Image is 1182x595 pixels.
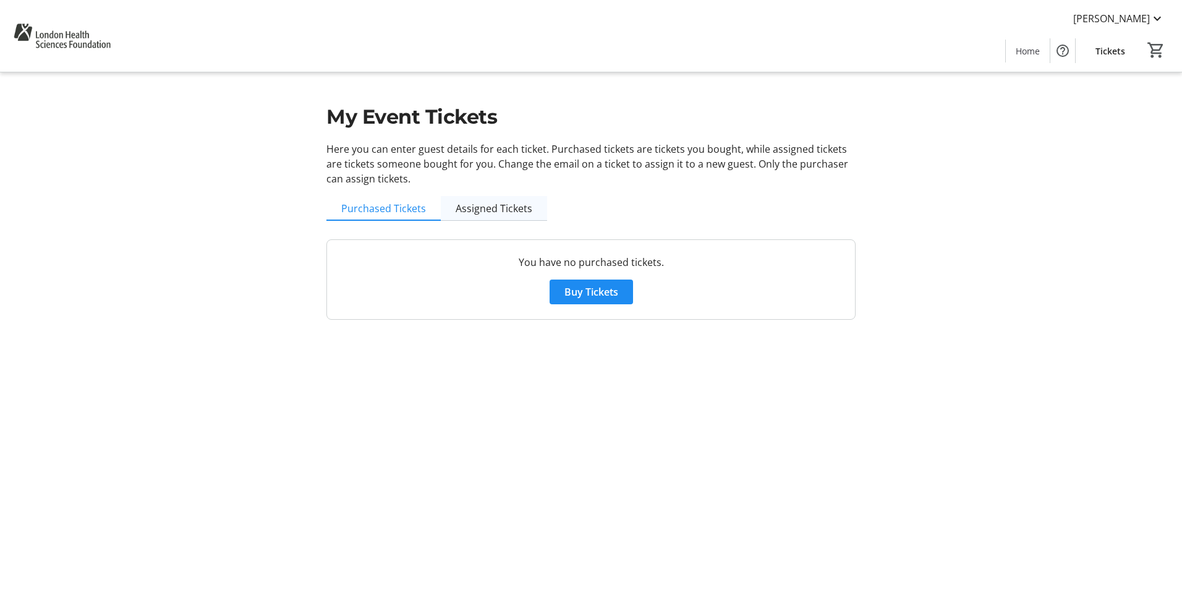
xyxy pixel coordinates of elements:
[1095,45,1125,58] span: Tickets
[550,280,633,304] button: Buy Tickets
[7,5,117,67] img: London Health Sciences Foundation's Logo
[1063,9,1175,28] button: [PERSON_NAME]
[1145,39,1167,61] button: Cart
[1016,45,1040,58] span: Home
[1073,11,1150,26] span: [PERSON_NAME]
[1006,40,1050,62] a: Home
[326,102,856,132] h1: My Event Tickets
[326,142,856,186] p: Here you can enter guest details for each ticket. Purchased tickets are tickets you bought, while...
[341,203,426,213] span: Purchased Tickets
[1086,40,1135,62] a: Tickets
[342,255,840,270] p: You have no purchased tickets.
[1050,38,1075,63] button: Help
[456,203,532,213] span: Assigned Tickets
[564,285,618,299] span: Buy Tickets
